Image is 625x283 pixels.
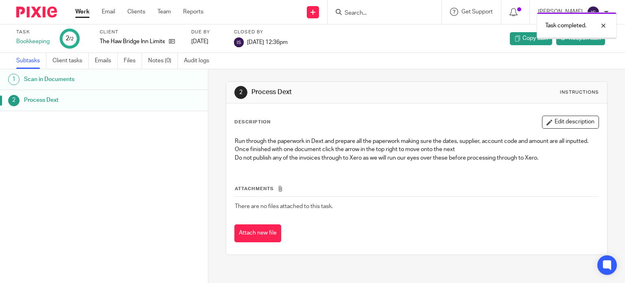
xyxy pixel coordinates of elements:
p: Description [234,119,271,125]
h1: Scan in Documents [24,73,141,86]
p: The Haw Bridge Inn Limited [100,37,165,46]
a: Subtasks [16,53,46,69]
p: Do not publish any of the invoices through to Xero as we will run our eyes over these before proc... [235,154,599,162]
label: Due by [191,29,224,35]
span: There are no files attached to this task. [235,204,333,209]
a: Team [157,8,171,16]
label: Task [16,29,50,35]
h1: Process Dext [251,88,434,97]
img: svg%3E [587,6,600,19]
a: Clients [127,8,145,16]
button: Attach new file [234,224,281,243]
h1: Process Dext [24,94,141,106]
img: svg%3E [234,37,244,47]
button: Edit description [542,116,599,129]
a: Notes (0) [148,53,178,69]
a: Files [124,53,142,69]
div: 2 [234,86,247,99]
a: Work [75,8,90,16]
a: Emails [95,53,118,69]
div: 1 [8,74,20,85]
a: Audit logs [184,53,215,69]
span: Attachments [235,186,274,191]
label: Client [100,29,181,35]
div: 2 [8,95,20,106]
p: Run through the paperwork in Dext and prepare all the paperwork making sure the dates, supplier, ... [235,137,599,145]
span: [DATE] 12:36pm [247,39,288,45]
label: Closed by [234,29,288,35]
div: 2 [66,34,74,43]
img: Pixie [16,7,57,18]
p: Once finished with one document click the arrow in the top right to move onto the next [235,145,599,154]
small: /2 [69,37,74,41]
div: [DATE] [191,37,224,46]
p: Task completed. [545,22,586,30]
div: Bookkeeping [16,37,50,46]
a: Client tasks [52,53,89,69]
a: Reports [183,8,203,16]
div: Instructions [560,89,599,96]
a: Email [102,8,115,16]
